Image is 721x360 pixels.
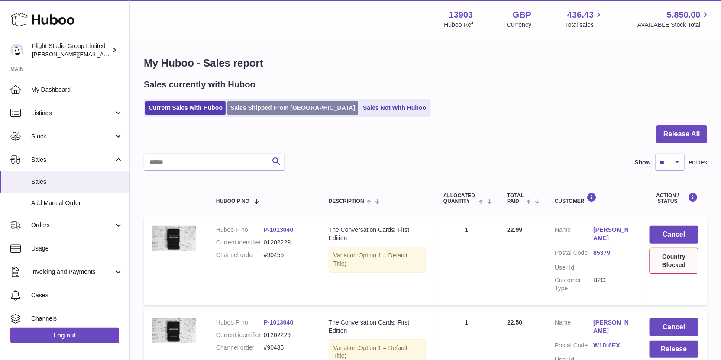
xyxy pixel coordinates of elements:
[264,331,311,339] dd: 01202229
[594,318,632,335] a: [PERSON_NAME]
[31,86,123,94] span: My Dashboard
[594,249,632,257] a: 85379
[32,51,174,58] span: [PERSON_NAME][EMAIL_ADDRESS][DOMAIN_NAME]
[650,193,698,204] div: Action / Status
[32,42,110,58] div: Flight Studio Group Limited
[650,318,698,336] button: Cancel
[264,251,311,259] dd: #90455
[507,21,532,29] div: Currency
[594,276,632,292] dd: B2C
[31,132,114,141] span: Stock
[216,238,264,247] dt: Current identifier
[31,291,123,299] span: Cases
[329,226,426,242] div: The Conversation Cards: First Edition
[31,156,114,164] span: Sales
[227,101,358,115] a: Sales Shipped From [GEOGRAPHIC_DATA]
[333,344,407,360] span: Option 1 = Default Title;
[264,319,294,326] a: P-1013040
[443,193,476,204] span: ALLOCATED Quantity
[449,9,473,21] strong: 13903
[689,158,707,167] span: entries
[216,251,264,259] dt: Channel order
[10,328,119,343] a: Log out
[507,193,524,204] span: Total paid
[31,221,114,229] span: Orders
[264,238,311,247] dd: 01202229
[144,79,255,90] h2: Sales currently with Huboo
[360,101,429,115] a: Sales Not With Huboo
[650,248,698,274] div: Country Blocked
[31,244,123,253] span: Usage
[594,341,632,350] a: W1D 6EX
[555,341,593,352] dt: Postal Code
[555,226,593,244] dt: Name
[216,344,264,352] dt: Channel order
[216,331,264,339] dt: Current identifier
[667,9,701,21] span: 5,850.00
[555,264,593,272] dt: User Id
[637,9,711,29] a: 5,850.00 AVAILABLE Stock Total
[329,247,426,273] div: Variation:
[216,318,264,327] dt: Huboo P no
[555,193,632,204] div: Customer
[329,199,364,204] span: Description
[333,252,407,267] span: Option 1 = Default Title;
[635,158,651,167] label: Show
[594,226,632,242] a: [PERSON_NAME]
[216,226,264,234] dt: Huboo P no
[507,226,522,233] span: 22.99
[637,21,711,29] span: AVAILABLE Stock Total
[31,109,114,117] span: Listings
[555,318,593,337] dt: Name
[565,21,604,29] span: Total sales
[152,226,196,250] img: DiaryOfACEO-ConvoCards-NoSignature21.jpg
[435,217,498,305] td: 1
[144,56,707,70] h1: My Huboo - Sales report
[216,199,249,204] span: Huboo P no
[264,344,311,352] dd: #90435
[507,319,522,326] span: 22.50
[31,268,114,276] span: Invoicing and Payments
[10,44,23,57] img: natasha@stevenbartlett.com
[650,341,698,358] button: Release
[565,9,604,29] a: 436.43 Total sales
[145,101,226,115] a: Current Sales with Huboo
[152,318,196,343] img: DiaryOfACEO-ConvoCards-NoSignature21.jpg
[555,249,593,259] dt: Postal Code
[650,226,698,244] button: Cancel
[656,125,707,143] button: Release All
[444,21,473,29] div: Huboo Ref
[264,226,294,233] a: P-1013040
[31,315,123,323] span: Channels
[567,9,594,21] span: 436.43
[329,318,426,335] div: The Conversation Cards: First Edition
[555,276,593,292] dt: Customer Type
[31,199,123,207] span: Add Manual Order
[513,9,531,21] strong: GBP
[31,178,123,186] span: Sales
